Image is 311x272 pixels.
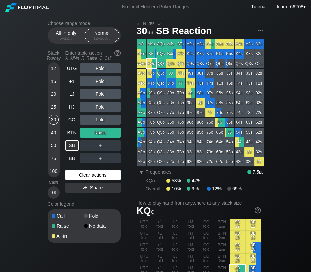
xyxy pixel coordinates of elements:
[49,153,59,163] div: 75
[215,98,225,108] div: 86s
[277,4,303,9] span: tcarter66208
[215,78,225,88] div: T6s
[176,49,185,59] div: KTs
[186,49,195,59] div: K9s
[166,69,176,78] div: JJ
[214,253,230,265] div: BTN 2
[176,118,185,127] div: T6o
[137,118,146,127] div: A6o
[244,78,254,88] div: T3s
[214,242,230,253] div: BTN 2
[137,49,146,59] div: AKo
[147,59,156,68] div: KQo
[176,147,185,157] div: T3o
[215,128,225,137] div: 65o
[107,36,110,41] span: bb
[205,49,215,59] div: K7s
[152,253,167,265] div: +1 fold
[235,98,244,108] div: 84s
[221,235,225,240] span: bb
[215,157,225,166] div: 62o
[80,63,121,73] div: Fold
[147,128,156,137] div: K5o
[52,224,84,228] div: Raise
[48,199,121,209] div: Color legend
[84,213,116,218] div: Fold
[147,88,156,98] div: K9o
[186,118,195,127] div: 96o
[183,253,199,265] div: HJ fold
[187,186,207,191] div: 9%
[196,69,205,78] div: J8s
[147,137,156,147] div: K4o
[156,128,166,137] div: Q5o
[225,118,234,127] div: 65s
[168,230,183,242] div: LJ fold
[244,128,254,137] div: 53s
[254,157,264,166] div: 22
[65,128,79,138] div: BTN
[215,88,225,98] div: 96s
[137,128,146,137] div: A5o
[205,98,215,108] div: 87s
[45,48,62,63] div: Stack
[49,115,59,125] div: 30
[65,56,121,61] div: A=All-in R=Raise C=Call
[205,78,215,88] div: T7s
[244,157,254,166] div: 32o
[80,102,121,112] div: Fold
[166,78,176,88] div: JTo
[52,234,84,239] div: All-in
[146,186,166,191] div: Overall
[186,69,195,78] div: J9s
[235,128,244,137] div: 54s
[49,128,59,138] div: 40
[156,137,166,147] div: Q4o
[254,207,261,214] img: help.32db89a4.svg
[183,230,199,242] div: HJ fold
[215,108,225,117] div: 76s
[235,137,244,147] div: 44
[156,157,166,166] div: Q2o
[166,147,176,157] div: J3o
[155,21,164,26] span: »
[196,49,205,59] div: K8s
[196,147,205,157] div: 83o
[221,258,225,263] span: bb
[49,187,59,198] div: 100
[275,3,306,10] div: ▾
[245,242,261,253] div: BB 20
[65,153,79,163] div: BB
[199,230,214,242] div: CO fold
[137,230,152,242] div: UTG fold
[86,29,118,42] div: Normal
[205,128,215,137] div: 75o
[205,59,215,68] div: Q7s
[168,253,183,265] div: LJ fold
[235,78,244,88] div: T4s
[235,118,244,127] div: 64s
[215,39,225,49] div: A6s
[196,128,205,137] div: 85o
[49,166,59,176] div: 100
[51,29,82,42] div: All-in only
[235,49,244,59] div: K4s
[205,137,215,147] div: 74o
[156,147,166,157] div: Q3o
[137,147,146,157] div: A3o
[147,147,156,157] div: K3o
[196,137,205,147] div: 84o
[137,98,146,108] div: A8o
[225,69,234,78] div: J5s
[205,157,215,166] div: 72o
[244,98,254,108] div: 83s
[84,224,116,228] div: No data
[156,98,166,108] div: Q8o
[156,108,166,117] div: Q7o
[235,157,244,166] div: 42o
[166,157,176,166] div: J2o
[257,27,264,35] img: ellipsis.fd386fe8.svg
[176,128,185,137] div: T5o
[244,147,254,157] div: 33
[235,69,244,78] div: J4s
